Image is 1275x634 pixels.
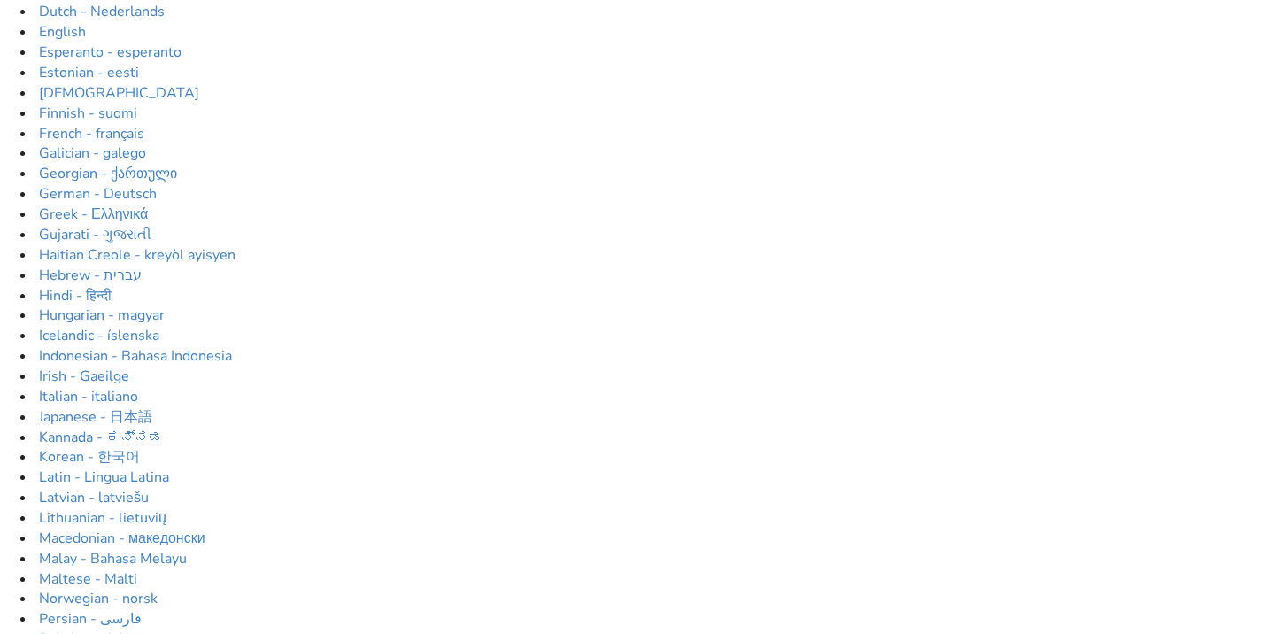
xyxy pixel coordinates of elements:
[39,609,142,629] a: Persian - ‎‫فارسی‬‎
[39,143,146,163] a: Galician - galego
[39,428,163,447] a: Kannada - ಕನ್ನಡ
[39,43,182,62] a: Esperanto - esperanto
[39,549,187,568] a: Malay - Bahasa Melayu
[39,225,151,244] a: Gujarati - ગુજરાતી
[39,468,169,487] a: Latin - Lingua Latina
[39,22,86,42] a: English
[39,63,139,82] a: Estonian - eesti
[39,367,129,386] a: Irish - Gaeilge
[39,529,205,548] a: Macedonian - македонски
[39,387,138,406] a: Italian - italiano
[39,205,148,224] a: Greek - Ελληνικά
[39,407,152,427] a: Japanese - 日本語
[39,305,165,325] a: Hungarian - magyar
[39,447,140,467] a: Korean - 한국어
[39,2,165,21] a: Dutch - Nederlands
[39,286,112,305] a: Hindi - हिन्दी
[39,488,149,507] a: Latvian - latviešu
[39,266,142,285] a: Hebrew - ‎‫עברית‬‎
[39,164,177,183] a: Georgian - ქართული
[39,346,232,366] a: Indonesian - Bahasa Indonesia
[39,569,137,589] a: Maltese - Malti
[39,589,158,608] a: Norwegian - norsk
[39,83,199,103] a: [DEMOGRAPHIC_DATA]
[39,104,137,123] a: Finnish - suomi
[39,124,144,143] a: French - français
[39,184,157,204] a: German - Deutsch
[39,245,236,265] a: Haitian Creole - kreyòl ayisyen
[39,508,166,528] a: Lithuanian - lietuvių
[39,326,159,345] a: Icelandic - íslenska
